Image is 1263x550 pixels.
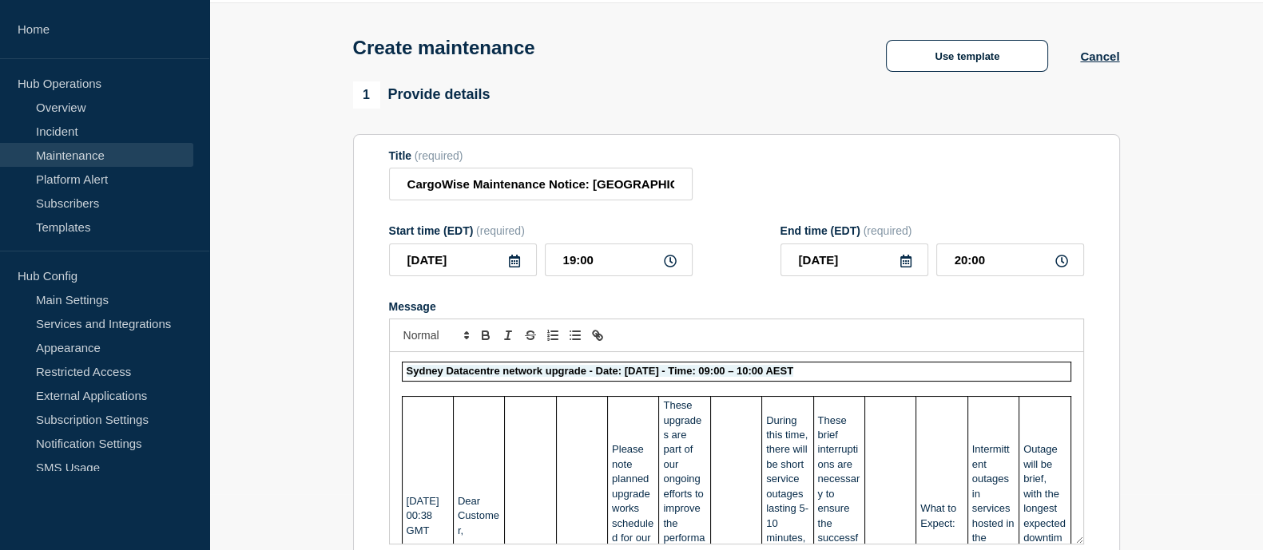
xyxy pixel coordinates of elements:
input: Title [389,168,693,200]
button: Toggle strikethrough text [519,326,542,345]
button: Toggle ordered list [542,326,564,345]
button: Toggle link [586,326,609,345]
button: Toggle bulleted list [564,326,586,345]
div: Title [389,149,693,162]
span: (required) [864,224,912,237]
button: Toggle bold text [475,326,497,345]
span: (required) [476,224,525,237]
button: Cancel [1080,49,1119,63]
span: 1 [353,81,380,109]
div: Message [389,300,1084,313]
input: YYYY-MM-DD [389,243,537,276]
div: Provide details [353,81,491,109]
span: Font size [396,326,475,345]
input: HH:MM [545,243,693,276]
input: HH:MM [936,243,1084,276]
strong: Sydney Datacentre network upgrade - Date: [DATE] - Time: 09:00 – 10:00 AEST [407,365,794,377]
div: End time (EDT) [780,224,1084,237]
h1: Create maintenance [353,37,535,59]
div: Message [390,352,1083,544]
button: Use template [886,40,1048,72]
input: YYYY-MM-DD [780,243,928,276]
button: Toggle italic text [497,326,519,345]
div: Start time (EDT) [389,224,693,237]
span: (required) [415,149,463,162]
